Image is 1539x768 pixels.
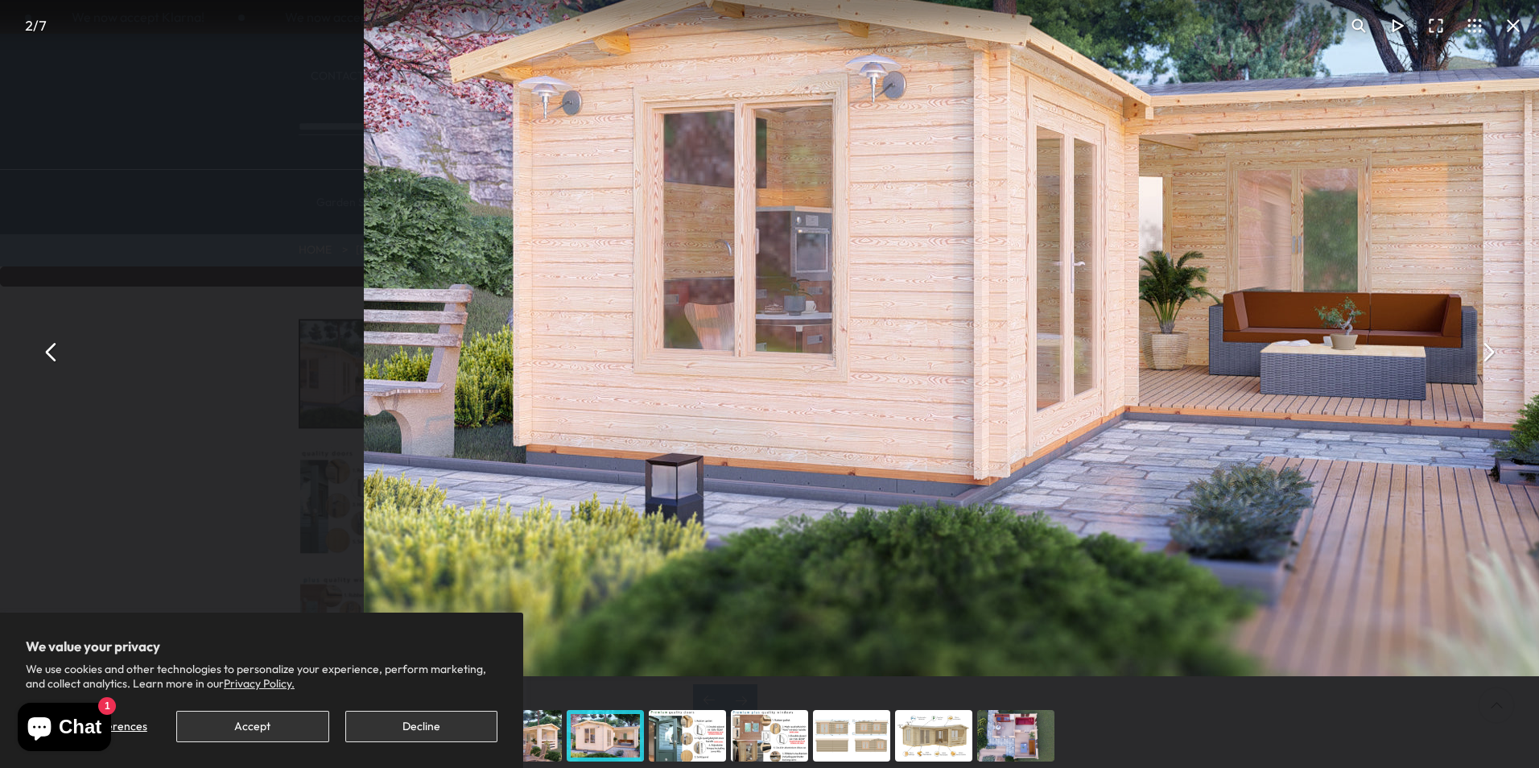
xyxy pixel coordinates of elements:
[13,703,116,755] inbox-online-store-chat: Shopify online store chat
[1468,332,1507,371] button: Next
[6,6,64,45] div: /
[32,332,71,371] button: Previous
[39,17,47,34] span: 7
[1455,6,1494,45] button: Toggle thumbnails
[26,662,497,691] p: We use cookies and other technologies to personalize your experience, perform marketing, and coll...
[1339,6,1378,45] button: Toggle zoom level
[1494,6,1533,45] button: Close
[26,638,497,654] h2: We value your privacy
[176,711,328,742] button: Accept
[224,676,295,691] a: Privacy Policy.
[25,17,33,34] span: 2
[345,711,497,742] button: Decline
